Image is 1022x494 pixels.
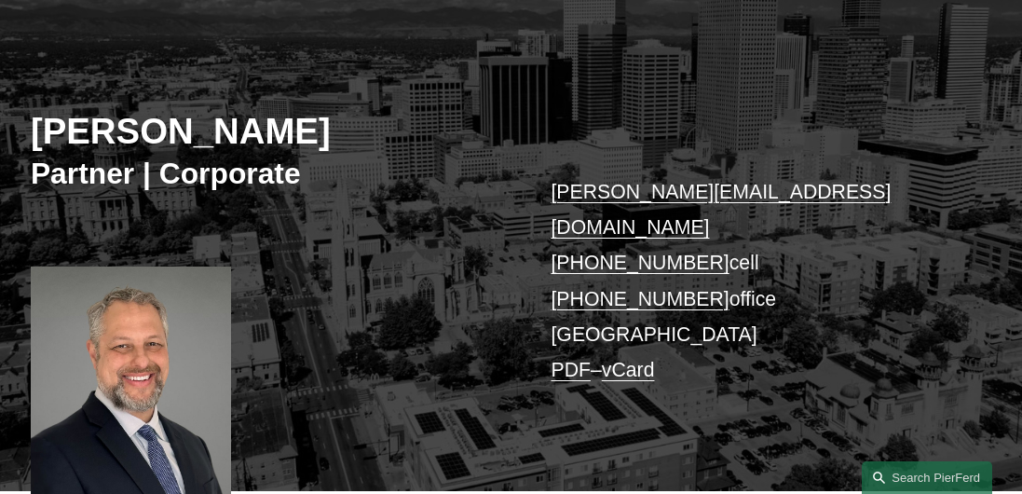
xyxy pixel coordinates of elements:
h2: [PERSON_NAME] [31,110,511,154]
a: [PERSON_NAME][EMAIL_ADDRESS][DOMAIN_NAME] [551,181,891,239]
a: Search this site [862,461,992,494]
a: PDF [551,359,591,381]
a: [PHONE_NUMBER] [551,288,729,310]
p: cell office [GEOGRAPHIC_DATA] – [551,174,951,389]
a: vCard [602,359,655,381]
h3: Partner | Corporate [31,156,511,192]
a: [PHONE_NUMBER] [551,252,729,274]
